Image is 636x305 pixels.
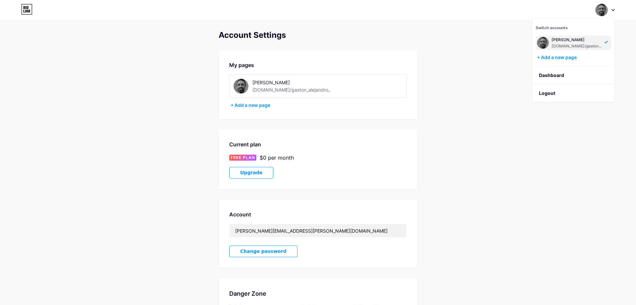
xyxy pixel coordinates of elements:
div: [PERSON_NAME] [552,37,603,42]
img: gaston pisoni [595,4,608,16]
div: [PERSON_NAME] [252,79,346,86]
button: Change password [229,246,297,257]
div: $0 per month [260,154,294,162]
input: Email [230,224,406,237]
span: Switch accounts [536,25,568,30]
div: + Add a new page [537,54,611,61]
button: Upgrade [229,167,273,179]
div: [DOMAIN_NAME]/gaston_alejandro_ [252,86,330,93]
div: [DOMAIN_NAME]/gaston_alejandro_ [552,43,603,49]
div: Account Settings [219,31,417,40]
span: FREE PLAN [231,155,255,161]
div: + Add a new page [231,102,407,109]
span: Change password [240,249,287,254]
a: Dashboard [532,66,614,84]
div: Current plan [229,140,407,148]
img: gaston_alejandro_ [234,79,248,94]
div: My pages [229,61,407,69]
img: gaston pisoni [537,37,549,49]
span: Upgrade [240,170,262,176]
div: Danger Zone [229,289,407,298]
div: Account [229,210,407,218]
li: Logout [532,84,614,102]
